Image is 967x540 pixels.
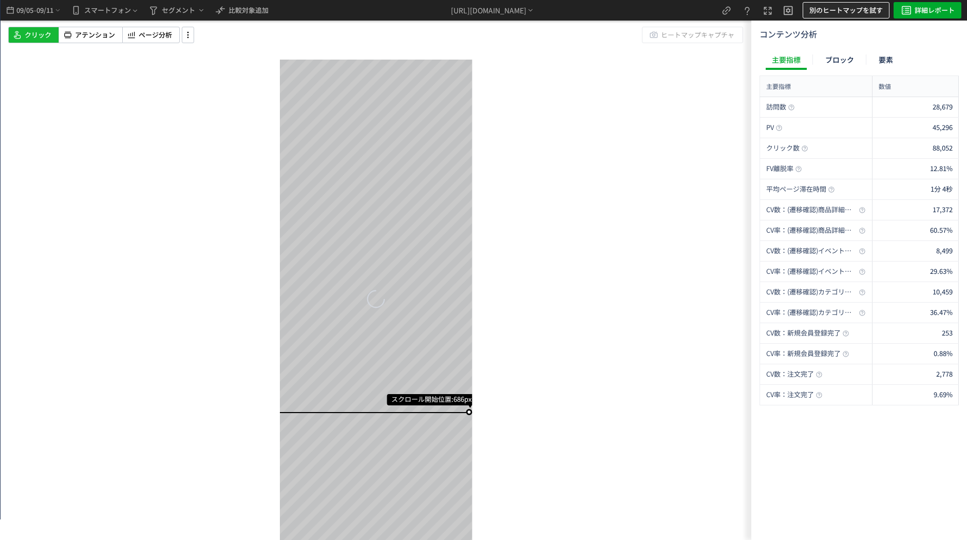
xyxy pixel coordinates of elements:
span: セグメント [162,2,195,18]
span: ページ分析 [139,30,172,40]
span: アテンション [75,30,115,40]
span: スマートフォン [84,2,131,18]
span: ヒートマップキャプチャ [661,27,734,43]
span: クリック [25,30,51,40]
button: ヒートマップキャプチャ [642,27,743,43]
span: 比較対象追加 [229,5,269,15]
div: [URL][DOMAIN_NAME] [451,5,526,16]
